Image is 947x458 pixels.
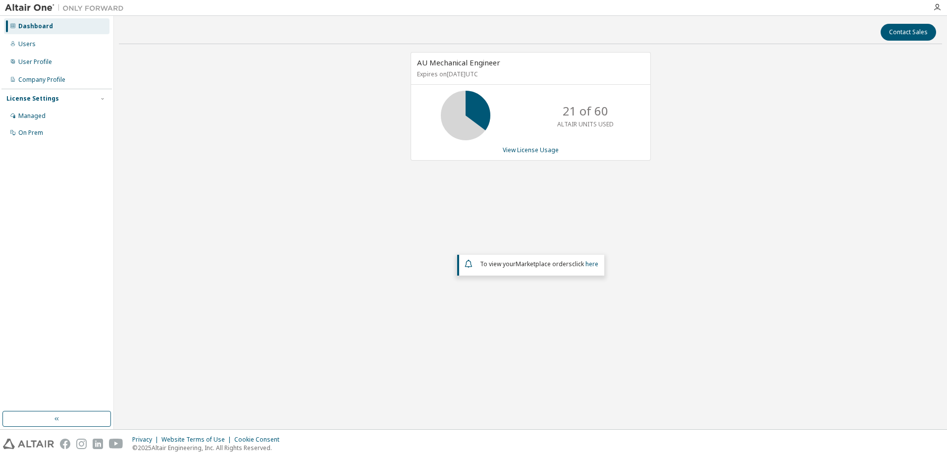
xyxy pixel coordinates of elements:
div: Managed [18,112,46,120]
img: Altair One [5,3,129,13]
p: Expires on [DATE] UTC [417,70,642,78]
span: AU Mechanical Engineer [417,57,500,67]
div: User Profile [18,58,52,66]
img: facebook.svg [60,439,70,449]
div: Privacy [132,436,161,444]
img: altair_logo.svg [3,439,54,449]
a: here [585,260,598,268]
span: To view your click [480,260,598,268]
div: Company Profile [18,76,65,84]
p: 21 of 60 [563,103,608,119]
div: On Prem [18,129,43,137]
div: Cookie Consent [234,436,285,444]
a: View License Usage [503,146,559,154]
button: Contact Sales [881,24,936,41]
div: Users [18,40,36,48]
img: youtube.svg [109,439,123,449]
img: linkedin.svg [93,439,103,449]
p: © 2025 Altair Engineering, Inc. All Rights Reserved. [132,444,285,452]
div: Dashboard [18,22,53,30]
div: Website Terms of Use [161,436,234,444]
p: ALTAIR UNITS USED [557,120,614,128]
em: Marketplace orders [516,260,572,268]
div: License Settings [6,95,59,103]
img: instagram.svg [76,439,87,449]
